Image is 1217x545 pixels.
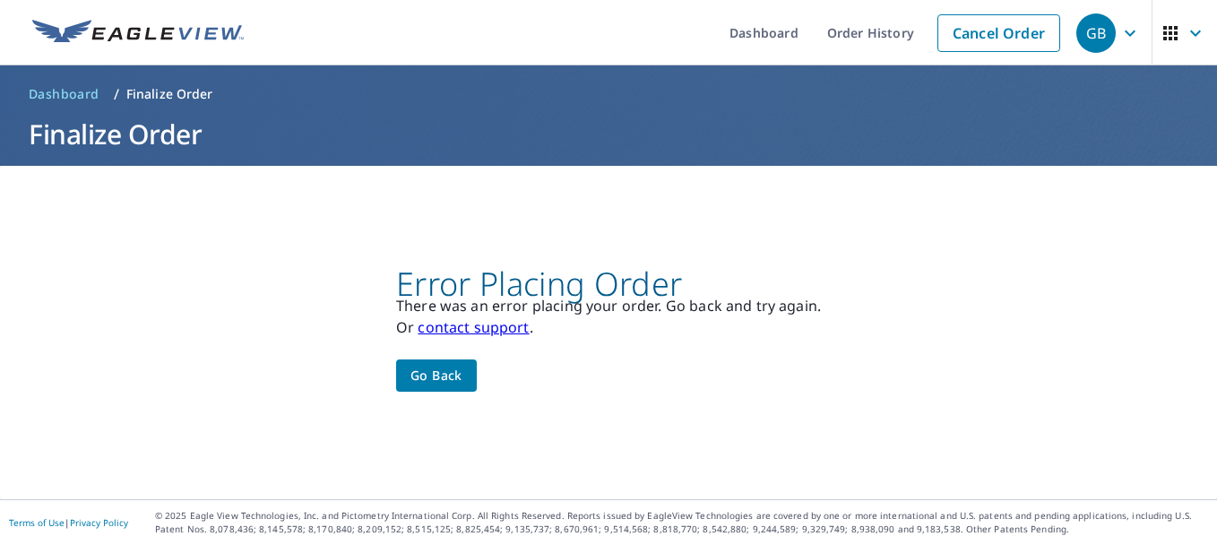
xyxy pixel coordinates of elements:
img: EV Logo [32,20,244,47]
p: Or . [396,316,821,338]
li: / [114,83,119,105]
p: Error Placing Order [396,273,821,295]
nav: breadcrumb [22,80,1195,108]
p: © 2025 Eagle View Technologies, Inc. and Pictometry International Corp. All Rights Reserved. Repo... [155,509,1208,536]
span: Dashboard [29,85,99,103]
a: Cancel Order [937,14,1060,52]
div: GB [1076,13,1116,53]
p: There was an error placing your order. Go back and try again. [396,295,821,316]
a: Terms of Use [9,516,65,529]
a: contact support [418,317,529,337]
button: Go back [396,359,477,393]
span: Go back [410,365,462,387]
h1: Finalize Order [22,116,1195,152]
p: Finalize Order [126,85,213,103]
a: Dashboard [22,80,107,108]
p: | [9,517,128,528]
a: Privacy Policy [70,516,128,529]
